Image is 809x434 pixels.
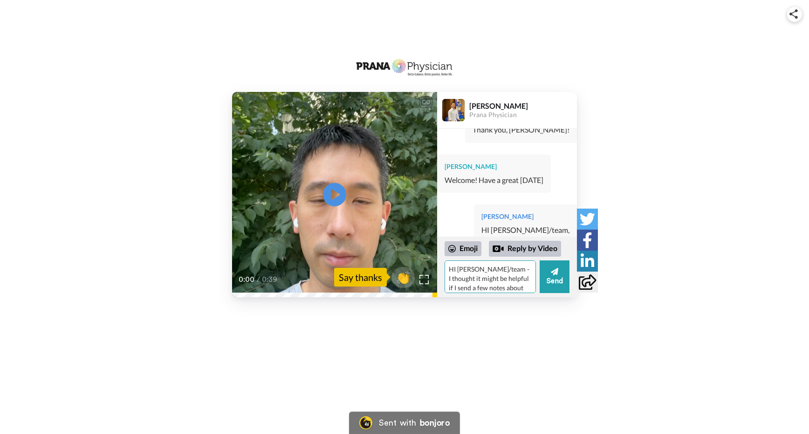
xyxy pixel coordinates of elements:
[420,98,432,107] div: CC
[353,57,456,78] img: Prana Physician logo
[334,268,387,287] div: Say thanks
[445,241,481,256] div: Emoji
[493,243,504,254] div: Reply by Video
[469,111,576,119] div: Prana Physician
[442,99,465,121] img: Profile Image
[419,275,429,284] img: Full screen
[391,270,415,285] span: 👏
[262,274,278,285] span: 0:39
[445,175,543,186] div: Welcome! Have a great [DATE]
[481,212,569,221] div: [PERSON_NAME]
[445,162,543,171] div: [PERSON_NAME]
[445,260,536,293] textarea: HI [PERSON_NAME]/team - I thought it might be helpful if I send a few notes about [PERSON_NAME].
[481,225,569,236] div: HI [PERSON_NAME]/team,
[789,9,798,19] img: ic_share.svg
[257,274,260,285] span: /
[540,260,569,293] button: Send
[469,101,576,110] div: [PERSON_NAME]
[489,241,561,257] div: Reply by Video
[391,267,415,288] button: 👏
[473,125,569,135] div: Thank you, [PERSON_NAME]!
[239,274,255,285] span: 0:00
